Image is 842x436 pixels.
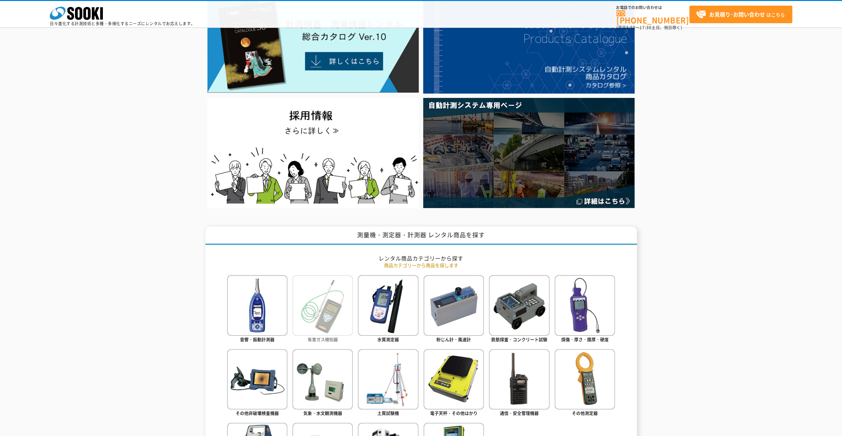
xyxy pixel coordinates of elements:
[292,275,353,344] a: 有害ガス検知器
[696,10,785,20] span: はこちら
[358,275,418,335] img: 水質測定器
[423,349,484,418] a: 電子天秤・その他はかり
[308,336,338,342] span: 有害ガス検知器
[358,349,418,418] a: 土質試験機
[227,349,287,418] a: その他非破壊検査機器
[709,10,765,18] strong: お見積り･お問い合わせ
[616,6,689,10] span: お電話でのお問い合わせは
[689,6,792,23] a: お見積り･お問い合わせはこちら
[50,22,195,26] p: 日々進化する計測技術と多種・多様化するニーズにレンタルでお応えします。
[489,349,549,409] img: 通信・安全管理機器
[555,349,615,418] a: その他測定器
[423,275,484,344] a: 粉じん計・風速計
[489,349,549,418] a: 通信・安全管理機器
[227,262,615,269] p: 商品カテゴリーから商品を探します
[292,349,353,409] img: 気象・水文観測機器
[489,275,549,335] img: 鉄筋探査・コンクリート試験
[561,336,609,342] span: 探傷・厚さ・膜厚・硬度
[377,336,399,342] span: 水質測定器
[292,349,353,418] a: 気象・水文観測機器
[227,255,615,262] h2: レンタル商品カテゴリーから探す
[430,410,478,416] span: 電子天秤・その他はかり
[423,98,635,208] img: 自動計測システム専用ページ
[358,275,418,344] a: 水質測定器
[489,275,549,344] a: 鉄筋探査・コンクリート試験
[423,349,484,409] img: 電子天秤・その他はかり
[626,25,636,31] span: 8:50
[491,336,547,342] span: 鉄筋探査・コンクリート試験
[358,349,418,409] img: 土質試験機
[616,25,682,31] span: (平日 ～ 土日、祝日除く)
[572,410,598,416] span: その他測定器
[227,349,287,409] img: その他非破壊検査機器
[423,275,484,335] img: 粉じん計・風速計
[240,336,274,342] span: 音響・振動計測器
[555,275,615,344] a: 探傷・厚さ・膜厚・硬度
[227,275,287,344] a: 音響・振動計測器
[205,227,637,245] h1: 測量機・測定器・計測器 レンタル商品を探す
[436,336,471,342] span: 粉じん計・風速計
[227,275,287,335] img: 音響・振動計測器
[640,25,651,31] span: 17:30
[500,410,539,416] span: 通信・安全管理機器
[292,275,353,335] img: 有害ガス検知器
[555,349,615,409] img: その他測定器
[616,10,689,24] a: [PHONE_NUMBER]
[377,410,399,416] span: 土質試験機
[555,275,615,335] img: 探傷・厚さ・膜厚・硬度
[207,98,419,208] img: SOOKI recruit
[236,410,279,416] span: その他非破壊検査機器
[303,410,342,416] span: 気象・水文観測機器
